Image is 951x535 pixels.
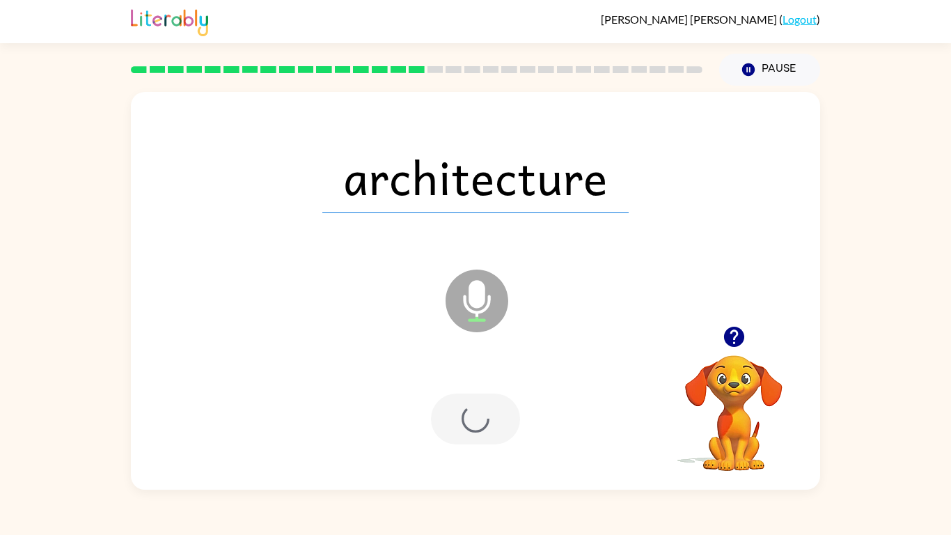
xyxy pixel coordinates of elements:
[664,334,803,473] video: Your browser must support playing .mp4 files to use Literably. Please try using another browser.
[601,13,779,26] span: [PERSON_NAME] [PERSON_NAME]
[322,141,629,213] span: architecture
[601,13,820,26] div: ( )
[131,6,208,36] img: Literably
[719,54,820,86] button: Pause
[783,13,817,26] a: Logout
